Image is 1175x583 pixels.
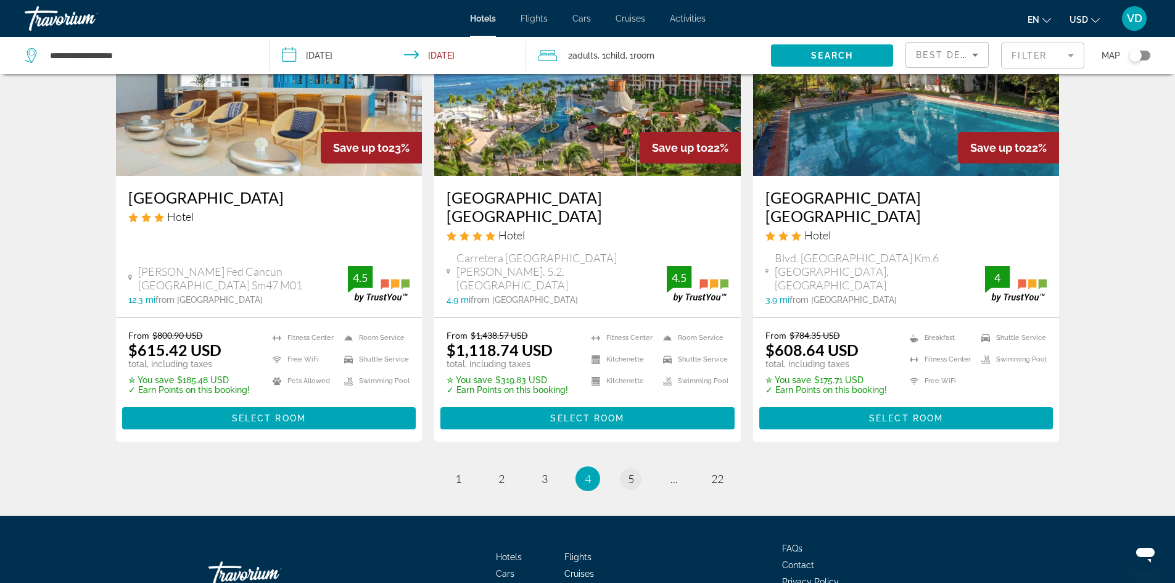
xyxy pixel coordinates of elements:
p: total, including taxes [765,359,887,369]
span: Search [811,51,853,60]
a: Cruises [564,569,594,579]
span: from [GEOGRAPHIC_DATA] [790,295,897,305]
p: ✓ Earn Points on this booking! [765,385,887,395]
a: Select Room [759,410,1053,423]
span: 2 [568,47,598,64]
span: 4.9 mi [447,295,471,305]
span: VD [1127,12,1142,25]
li: Shuttle Service [338,352,410,367]
iframe: Button to launch messaging window [1126,534,1165,573]
a: Flights [521,14,548,23]
li: Free WiFi [904,373,975,389]
span: 5 [628,472,634,486]
span: Blvd. [GEOGRAPHIC_DATA] Km.6 [GEOGRAPHIC_DATA], [GEOGRAPHIC_DATA] [775,251,985,292]
button: Select Room [759,407,1053,429]
li: Swimming Pool [338,373,410,389]
div: 4 star Hotel [447,228,728,242]
span: Child [606,51,625,60]
span: Room [633,51,654,60]
ins: $615.42 USD [128,341,221,359]
li: Swimming Pool [657,373,728,389]
span: Map [1102,47,1120,64]
span: ... [670,472,678,486]
span: [PERSON_NAME] Fed Cancun [GEOGRAPHIC_DATA] Sm47 M01 [138,265,348,292]
span: 22 [711,472,724,486]
a: Cars [496,569,514,579]
img: trustyou-badge.svg [348,266,410,302]
button: Check-in date: Oct 14, 2025 Check-out date: Oct 21, 2025 [270,37,527,74]
a: Cruises [616,14,645,23]
span: From [128,330,149,341]
span: Select Room [869,413,943,423]
div: 22% [640,132,741,163]
span: Select Room [550,413,624,423]
p: total, including taxes [128,359,250,369]
a: Hotels [470,14,496,23]
span: from [GEOGRAPHIC_DATA] [155,295,263,305]
del: $1,438.57 USD [471,330,528,341]
a: Contact [782,560,814,570]
p: $319.83 USD [447,375,568,385]
span: Cars [572,14,591,23]
li: Pets Allowed [266,373,338,389]
span: 1 [455,472,461,486]
a: [GEOGRAPHIC_DATA] [GEOGRAPHIC_DATA] [765,188,1047,225]
p: $175.71 USD [765,375,887,385]
span: Save up to [333,141,389,154]
div: 4.5 [348,270,373,285]
button: Change currency [1070,10,1100,28]
p: ✓ Earn Points on this booking! [447,385,568,395]
a: Select Room [440,410,735,423]
ins: $1,118.74 USD [447,341,553,359]
p: total, including taxes [447,359,568,369]
li: Kitchenette [585,352,657,367]
img: trustyou-badge.svg [985,266,1047,302]
a: FAQs [782,544,802,553]
span: , 1 [625,47,654,64]
span: , 1 [598,47,625,64]
span: Best Deals [916,50,980,60]
a: Hotels [496,552,522,562]
nav: Pagination [116,466,1060,491]
li: Breakfast [904,330,975,345]
span: From [447,330,468,341]
button: Select Room [440,407,735,429]
li: Kitchenette [585,373,657,389]
div: 3 star Hotel [765,228,1047,242]
del: $800.90 USD [152,330,203,341]
div: 22% [958,132,1059,163]
img: trustyou-badge.svg [667,266,728,302]
button: Travelers: 2 adults, 1 child [526,37,771,74]
span: Carretera [GEOGRAPHIC_DATA][PERSON_NAME]. 5.2, [GEOGRAPHIC_DATA] [456,251,667,292]
span: 12.3 mi [128,295,155,305]
span: ✮ You save [128,375,174,385]
a: [GEOGRAPHIC_DATA] [GEOGRAPHIC_DATA] [447,188,728,225]
p: ✓ Earn Points on this booking! [128,385,250,395]
span: From [765,330,786,341]
li: Fitness Center [904,352,975,367]
button: Select Room [122,407,416,429]
a: Select Room [122,410,416,423]
li: Shuttle Service [657,352,728,367]
div: 23% [321,132,422,163]
div: 4 [985,270,1010,285]
a: Flights [564,552,592,562]
li: Shuttle Service [975,330,1047,345]
span: 3 [542,472,548,486]
li: Swimming Pool [975,352,1047,367]
button: Change language [1028,10,1051,28]
button: Search [771,44,893,67]
span: en [1028,15,1039,25]
a: [GEOGRAPHIC_DATA] [128,188,410,207]
del: $784.35 USD [790,330,840,341]
a: Activities [670,14,706,23]
span: 4 [585,472,591,486]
